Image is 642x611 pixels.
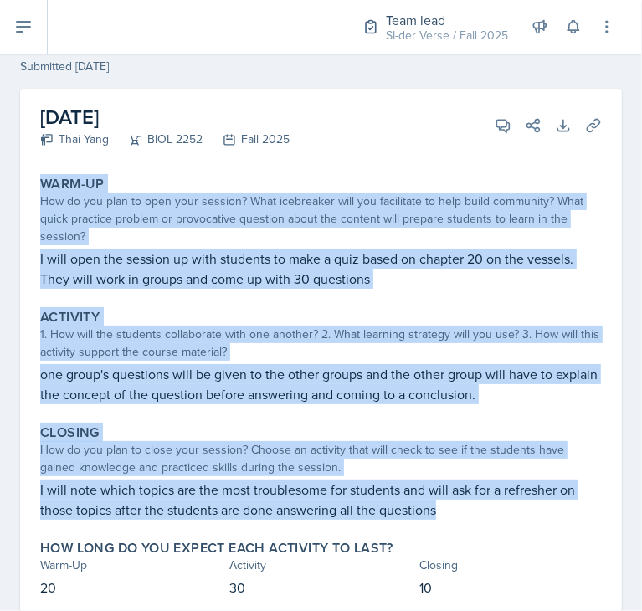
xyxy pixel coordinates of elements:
[40,540,393,557] label: How long do you expect each activity to last?
[40,480,602,520] p: I will note which topics are the most troublesome for students and will ask for a refresher on th...
[20,58,622,75] div: Submitted [DATE]
[229,557,412,574] div: Activity
[386,10,508,30] div: Team lead
[40,193,602,245] div: How do you plan to open your session? What icebreaker will you facilitate to help build community...
[40,131,109,148] div: Thai Yang
[40,578,223,598] p: 20
[40,249,602,289] p: I will open the session up with students to make a quiz based on chapter 20 on the vessels. They ...
[419,557,602,574] div: Closing
[40,364,602,404] p: one group's questions will be given to the other groups and the other group will have to explain ...
[40,309,100,326] label: Activity
[40,102,290,132] h2: [DATE]
[40,441,602,476] div: How do you plan to close your session? Choose an activity that will check to see if the students ...
[203,131,290,148] div: Fall 2025
[40,424,100,441] label: Closing
[229,578,412,598] p: 30
[419,578,602,598] p: 10
[109,131,203,148] div: BIOL 2252
[40,326,602,361] div: 1. How will the students collaborate with one another? 2. What learning strategy will you use? 3....
[386,27,508,44] div: SI-der Verse / Fall 2025
[40,176,105,193] label: Warm-Up
[40,557,223,574] div: Warm-Up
